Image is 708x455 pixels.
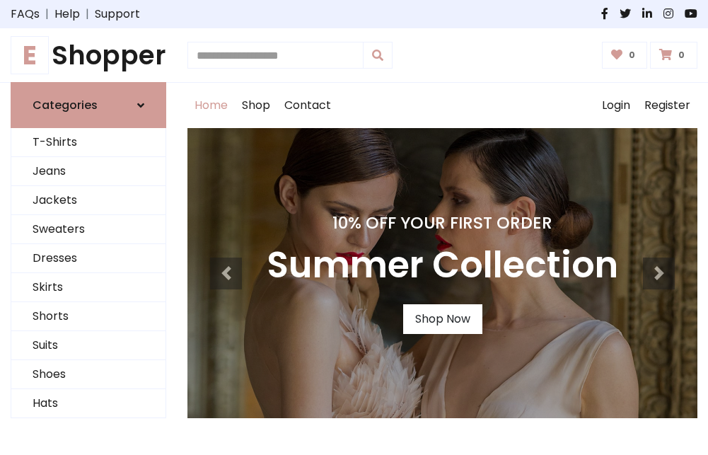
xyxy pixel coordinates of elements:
a: EShopper [11,40,166,71]
a: Shorts [11,302,166,331]
a: Categories [11,82,166,128]
h3: Summer Collection [267,244,618,287]
span: | [40,6,54,23]
a: Jeans [11,157,166,186]
a: Shoes [11,360,166,389]
a: Hats [11,389,166,418]
a: Skirts [11,273,166,302]
h1: Shopper [11,40,166,71]
a: FAQs [11,6,40,23]
span: 0 [675,49,688,62]
a: 0 [650,42,697,69]
span: E [11,36,49,74]
a: Shop [235,83,277,128]
a: Help [54,6,80,23]
a: Shop Now [403,304,482,334]
h4: 10% Off Your First Order [267,213,618,233]
span: 0 [625,49,639,62]
a: Sweaters [11,215,166,244]
a: Suits [11,331,166,360]
a: 0 [602,42,648,69]
a: Login [595,83,637,128]
span: | [80,6,95,23]
a: Contact [277,83,338,128]
a: Jackets [11,186,166,215]
a: Dresses [11,244,166,273]
a: Register [637,83,697,128]
a: Home [187,83,235,128]
a: T-Shirts [11,128,166,157]
h6: Categories [33,98,98,112]
a: Support [95,6,140,23]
